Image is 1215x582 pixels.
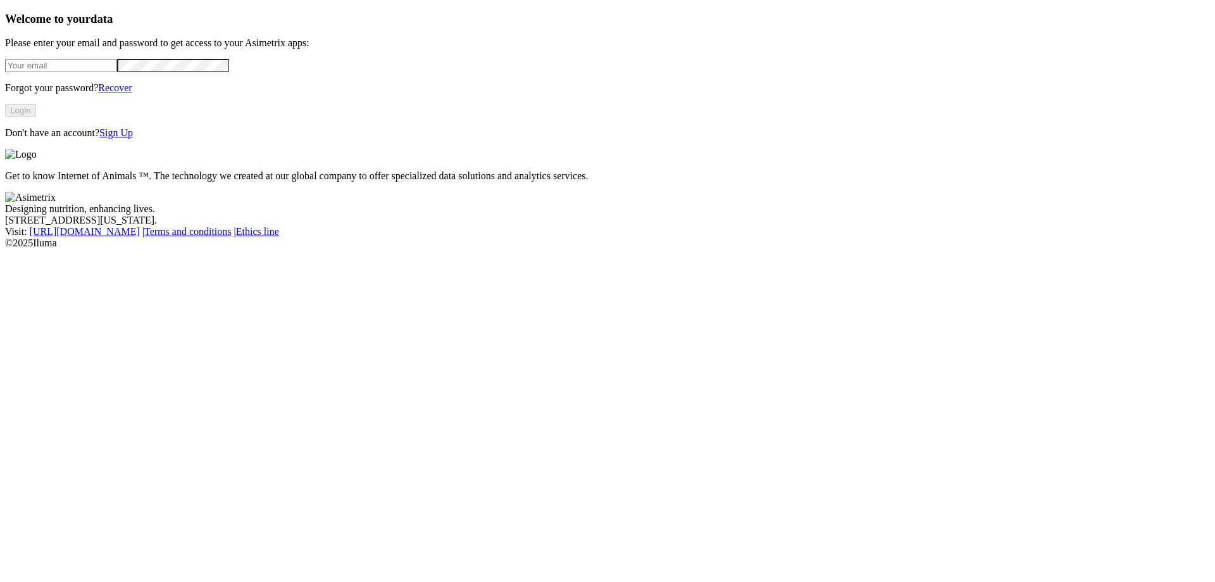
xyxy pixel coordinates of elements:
[236,226,279,237] a: Ethics line
[5,149,37,160] img: Logo
[90,12,113,25] span: data
[5,12,1210,26] h3: Welcome to your
[5,237,1210,249] div: © 2025 Iluma
[5,82,1210,94] p: Forgot your password?
[5,215,1210,226] div: [STREET_ADDRESS][US_STATE].
[5,37,1210,49] p: Please enter your email and password to get access to your Asimetrix apps:
[5,192,56,203] img: Asimetrix
[98,82,132,93] a: Recover
[5,226,1210,237] div: Visit : | |
[5,59,117,72] input: Your email
[30,226,140,237] a: [URL][DOMAIN_NAME]
[5,104,36,117] button: Login
[99,127,133,138] a: Sign Up
[5,127,1210,139] p: Don't have an account?
[5,203,1210,215] div: Designing nutrition, enhancing lives.
[144,226,232,237] a: Terms and conditions
[5,170,1210,182] p: Get to know Internet of Animals ™. The technology we created at our global company to offer speci...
